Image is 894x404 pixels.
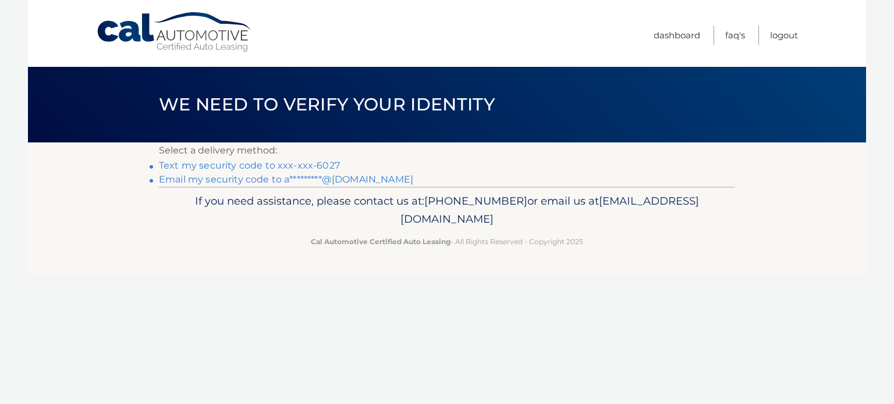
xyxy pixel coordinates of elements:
a: Logout [770,26,798,45]
strong: Cal Automotive Certified Auto Leasing [311,237,450,246]
p: Select a delivery method: [159,142,735,159]
a: Email my security code to a*********@[DOMAIN_NAME] [159,174,413,185]
p: If you need assistance, please contact us at: or email us at [166,192,728,229]
p: - All Rights Reserved - Copyright 2025 [166,235,728,248]
a: Cal Automotive [96,12,253,53]
a: FAQ's [725,26,745,45]
span: We need to verify your identity [159,94,495,115]
a: Text my security code to xxx-xxx-6027 [159,160,340,171]
span: [PHONE_NUMBER] [424,194,527,208]
a: Dashboard [654,26,700,45]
